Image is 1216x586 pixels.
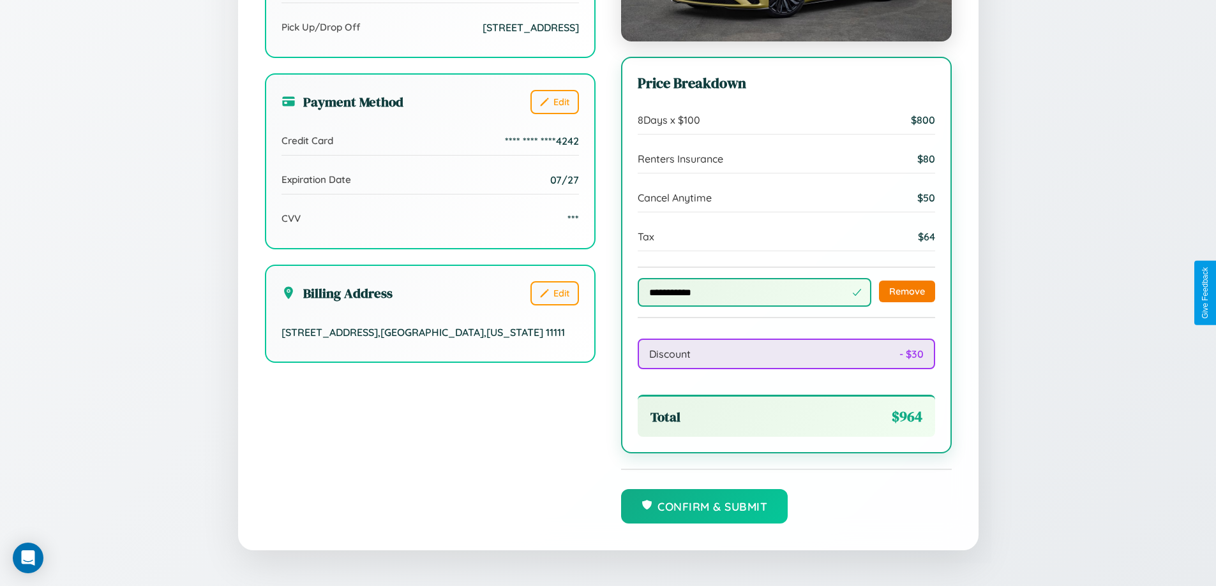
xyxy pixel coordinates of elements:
[918,230,935,243] span: $ 64
[13,543,43,573] div: Open Intercom Messenger
[638,152,723,165] span: Renters Insurance
[281,212,301,224] span: CVV
[911,114,935,126] span: $ 800
[530,90,579,114] button: Edit
[899,348,924,360] span: - $ 30
[638,230,654,243] span: Tax
[483,21,579,34] span: [STREET_ADDRESS]
[550,173,579,186] span: 07/27
[892,407,922,427] span: $ 964
[281,173,351,186] span: Expiration Date
[879,281,935,302] button: Remove
[281,21,361,33] span: Pick Up/Drop Off
[638,191,712,204] span: Cancel Anytime
[281,135,333,147] span: Credit Card
[530,281,579,305] button: Edit
[638,114,700,126] span: 8 Days x $ 100
[917,152,935,165] span: $ 80
[281,92,403,111] h3: Payment Method
[281,326,565,339] span: [STREET_ADDRESS] , [GEOGRAPHIC_DATA] , [US_STATE] 11111
[621,489,788,524] button: Confirm & Submit
[917,191,935,204] span: $ 50
[649,348,691,360] span: Discount
[1201,267,1210,319] div: Give Feedback
[638,73,935,93] h3: Price Breakdown
[281,284,393,302] h3: Billing Address
[650,407,680,426] span: Total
